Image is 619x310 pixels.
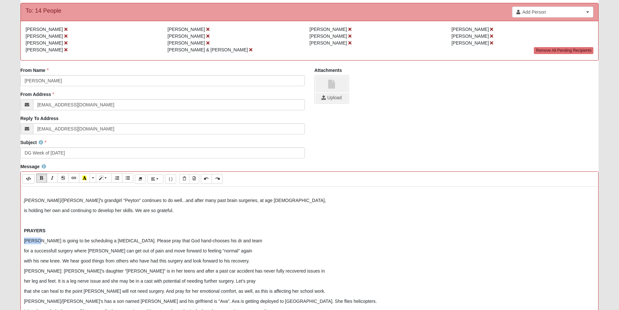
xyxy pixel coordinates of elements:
i: [PERSON_NAME]/[PERSON_NAME] [24,198,100,203]
p: is holding her own and continuing to develop her skills. We are so grateful. [24,207,595,214]
p: [PERSON_NAME] is going to be scheduling a [MEDICAL_DATA]. Please pray that God hand-chooses his d... [24,237,595,244]
label: From Address [20,91,54,98]
span: [PERSON_NAME] [310,27,347,32]
button: Style [96,173,112,183]
label: Subject [20,139,47,146]
button: Merge Field [165,174,176,184]
button: Paste from Word [189,174,199,183]
p: for a successfull surgery where [PERSON_NAME] can get out of pain and move forward to feeling "no... [24,248,595,254]
span: [PERSON_NAME] [26,27,63,32]
span: [PERSON_NAME] [451,34,489,39]
span: [PERSON_NAME] [26,47,63,52]
p: 's grandgirl "Peyton" continues to do well...and after many past brain surgeries, at age [DEMOGRA... [24,197,595,204]
p: with his new knee. We hear good things from others who have had this surgery and look forward to ... [24,258,595,264]
span: [PERSON_NAME] [310,34,347,39]
span: [PERSON_NAME] [26,40,63,46]
button: Unordered list (CTRL+SHIFT+NUM7) [122,173,133,183]
label: Attachments [315,67,342,74]
button: Bold (CTRL+B) [36,173,47,183]
div: To: 14 People [26,7,61,15]
span: [PERSON_NAME] & [PERSON_NAME] [168,47,248,52]
label: From Name [20,67,49,74]
span: Add Person [522,9,584,15]
label: Reply To Address [20,115,58,122]
button: Ordered list (CTRL+SHIFT+NUM8) [111,173,123,183]
button: Remove Font Style (CTRL+\) [135,174,146,184]
button: Link (CTRL+K) [68,173,79,183]
button: Paste Text [179,174,189,183]
span: [PERSON_NAME] [26,34,63,39]
a: Add Person Clear selection [512,7,593,18]
button: More Color [90,173,96,183]
p: [PERSON_NAME]/[PERSON_NAME]'s has a son named [PERSON_NAME] and his girlfriend is "Ava". Ava is g... [24,298,595,305]
p: that she can heal to the point [PERSON_NAME] will not need surgery. And pray for her emotional co... [24,288,595,295]
button: Paragraph [148,174,163,184]
p: her leg and feet. It is a leg nerve issue and she may be in a cast with potential of needing furt... [24,278,595,285]
p: [PERSON_NAME]: [PERSON_NAME]'s daughter "[PERSON_NAME]" is in her teens and after a past car acci... [24,268,595,275]
label: Message [20,163,46,170]
button: Recent Color [79,173,90,183]
button: Undo (CTRL+Z) [201,174,212,183]
span: [PERSON_NAME] [168,27,205,32]
button: Redo (CTRL+Y) [212,174,223,183]
span: [PERSON_NAME] [310,40,347,46]
span: [PERSON_NAME] [168,34,205,39]
span: [PERSON_NAME] [451,40,489,46]
span: [PERSON_NAME] [451,27,489,32]
button: Italic (CTRL+I) [47,173,58,183]
button: Code Editor [22,174,34,184]
b: PRAYERS [24,228,45,233]
button: Strikethrough (CTRL+SHIFT+S) [58,173,69,183]
span: [PERSON_NAME] [168,40,205,46]
a: Remove All Pending Recipients [534,47,593,54]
